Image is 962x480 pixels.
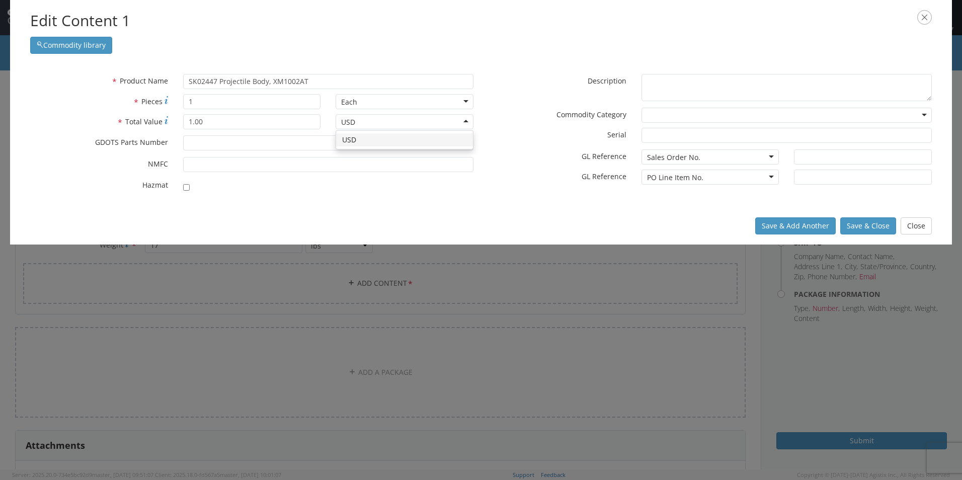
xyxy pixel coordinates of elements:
[607,130,626,139] span: Serial
[148,159,168,169] span: NMFC
[95,137,168,147] span: GDOTS Parts Number
[30,37,112,54] button: Commodity library
[901,217,932,234] button: Close
[125,117,163,126] span: Total Value
[755,217,836,234] button: Save & Add Another
[336,133,473,146] div: USD
[141,97,163,106] span: Pieces
[647,152,700,163] div: Sales Order No.
[120,76,168,86] span: Product Name
[341,97,357,107] div: Each
[30,10,932,32] h2: Edit Content 1
[341,117,355,127] div: USD
[588,76,626,86] span: Description
[582,151,626,161] span: GL Reference
[582,172,626,181] span: GL Reference
[840,217,896,234] button: Save & Close
[142,180,168,190] span: Hazmat
[556,110,626,119] span: Commodity Category
[647,173,703,183] div: PO Line Item No.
